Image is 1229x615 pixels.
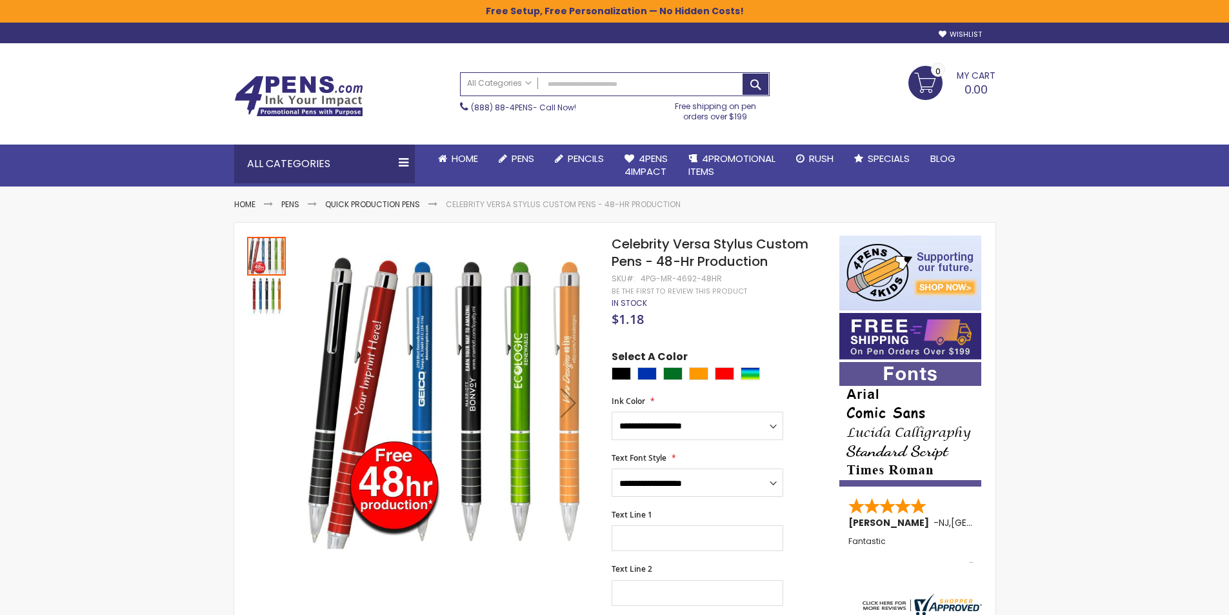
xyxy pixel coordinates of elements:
span: Rush [809,152,834,165]
span: [GEOGRAPHIC_DATA] [951,516,1046,529]
span: Pencils [568,152,604,165]
div: Fantastic [848,537,974,565]
div: Red [715,367,734,380]
a: Be the first to review this product [612,287,747,296]
strong: SKU [612,273,635,284]
li: Celebrity Versa Stylus Custom Pens - 48-Hr Production [446,199,681,210]
span: - Call Now! [471,102,576,113]
a: 4Pens4impact [614,145,678,187]
a: Home [234,199,255,210]
div: Blue [637,367,657,380]
span: In stock [612,297,647,308]
img: Free shipping on orders over $199 [839,313,981,359]
a: All Categories [461,73,538,94]
div: Black [612,367,631,380]
span: Text Line 2 [612,563,652,574]
img: 4pens 4 kids [839,236,981,310]
span: Ink Color [612,396,645,407]
div: 4PG-MR-4692-48HR [641,274,722,284]
a: (888) 88-4PENS [471,102,533,113]
div: Celebrity Versa Stylus Custom Pens - 48-Hr Production [247,276,286,316]
a: 0.00 0 [908,66,995,98]
div: Availability [612,298,647,308]
img: Celebrity Versa Stylus Custom Pens - 48-Hr Production [247,277,286,316]
div: Green [663,367,683,380]
div: All Categories [234,145,415,183]
a: Quick Production Pens [325,199,420,210]
span: 4PROMOTIONAL ITEMS [688,152,775,178]
span: [PERSON_NAME] [848,516,934,529]
span: Text Line 1 [612,509,652,520]
span: Text Font Style [612,452,666,463]
a: Home [428,145,488,173]
span: All Categories [467,78,532,88]
span: 0.00 [964,81,988,97]
span: Specials [868,152,910,165]
div: Assorted [741,367,760,380]
span: Pens [512,152,534,165]
span: $1.18 [612,310,644,328]
span: 4Pens 4impact [624,152,668,178]
div: Free shipping on pen orders over $199 [661,96,770,122]
img: Celebrity Versa Stylus Custom Pens - 48-Hr Production [300,254,595,549]
a: Pens [488,145,545,173]
span: Blog [930,152,955,165]
span: - , [934,516,1046,529]
img: 4Pens Custom Pens and Promotional Products [234,76,363,117]
a: Pencils [545,145,614,173]
div: Orange [689,367,708,380]
a: Wishlist [939,30,982,39]
div: Celebrity Versa Stylus Custom Pens - 48-Hr Production [247,236,287,276]
a: Specials [844,145,920,173]
span: Home [452,152,478,165]
span: Celebrity Versa Stylus Custom Pens - 48-Hr Production [612,235,808,270]
a: 4PROMOTIONALITEMS [678,145,786,187]
img: font-personalization-examples [839,362,981,487]
span: 0 [935,65,941,77]
span: NJ [939,516,949,529]
a: Rush [786,145,844,173]
span: Select A Color [612,350,688,367]
div: Next [543,236,594,570]
a: Pens [281,199,299,210]
a: Blog [920,145,966,173]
